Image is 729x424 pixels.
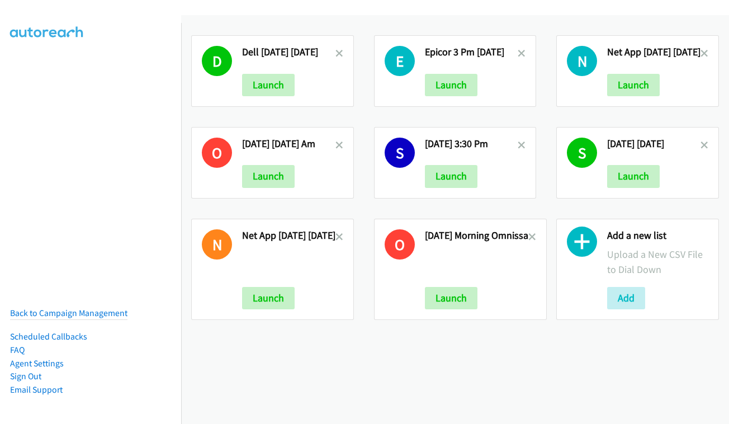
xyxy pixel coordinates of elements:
h1: N [567,46,597,76]
h2: Net App [DATE] [DATE] [607,46,700,59]
button: Launch [607,165,660,187]
a: Back to Campaign Management [10,308,127,318]
button: Launch [242,287,295,309]
a: FAQ [10,345,25,355]
h2: [DATE] [DATE] Am [242,138,335,150]
h2: Add a new list [607,229,708,242]
h1: S [567,138,597,168]
button: Launch [425,165,477,187]
button: Launch [607,74,660,96]
button: Add [607,287,645,309]
a: Email Support [10,384,63,395]
h2: Epicor 3 Pm [DATE] [425,46,518,59]
h1: O [385,229,415,260]
h2: Dell [DATE] [DATE] [242,46,335,59]
h1: E [385,46,415,76]
button: Launch [242,165,295,187]
h1: O [202,138,232,168]
button: Launch [425,287,477,309]
h1: S [385,138,415,168]
h2: [DATE] Morning Omnissa [425,229,528,242]
h1: N [202,229,232,260]
h2: [DATE] 3:30 Pm [425,138,518,150]
a: Sign Out [10,371,41,381]
button: Launch [242,74,295,96]
h2: Net App [DATE] [DATE] [242,229,335,242]
a: Scheduled Callbacks [10,331,87,342]
button: Launch [425,74,477,96]
h1: D [202,46,232,76]
p: Upload a New CSV File to Dial Down [607,247,708,277]
h2: [DATE] [DATE] [607,138,700,150]
a: Agent Settings [10,358,64,369]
